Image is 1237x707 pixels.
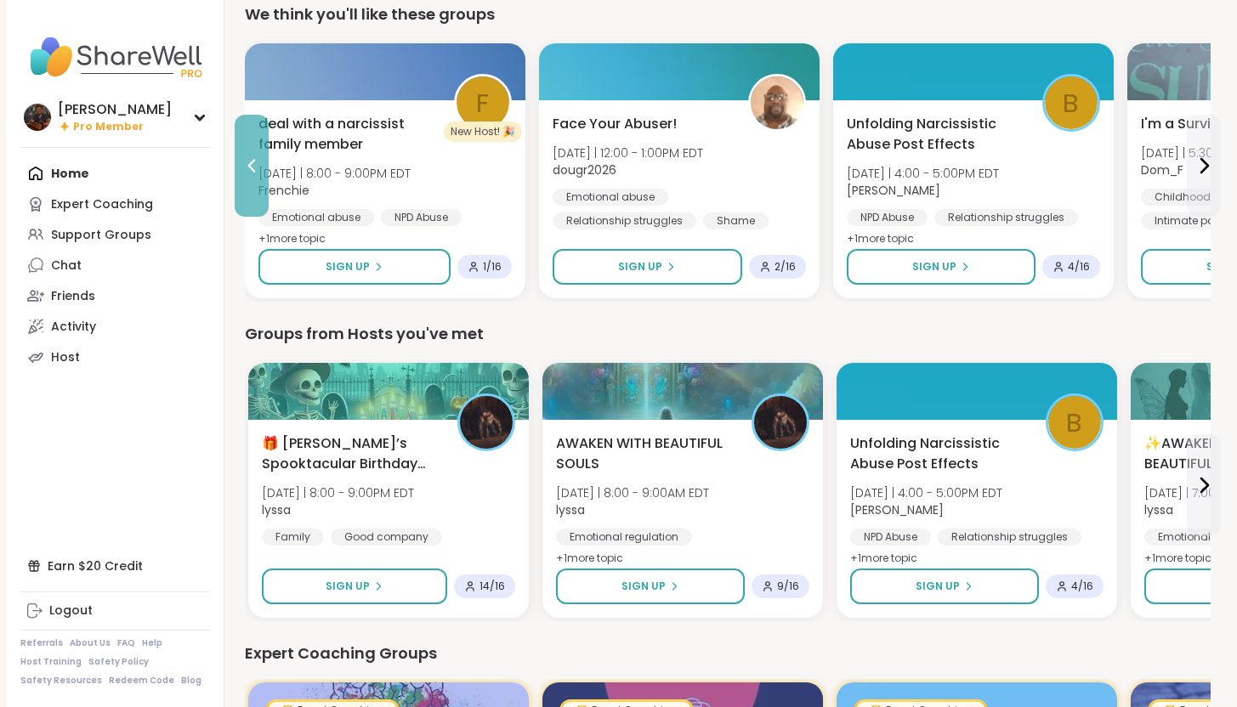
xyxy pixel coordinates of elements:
button: Sign Up [258,249,451,285]
span: [DATE] | 8:00 - 9:00PM EDT [262,484,414,501]
button: Sign Up [262,568,447,604]
div: NPD Abuse [847,209,928,226]
a: Expert Coaching [20,189,210,219]
div: Expert Coaching [51,196,153,213]
span: AWAKEN WITH BEAUTIFUL SOULS [556,433,733,474]
a: Safety Policy [88,656,149,668]
div: Chat [51,257,82,274]
span: Unfolding Narcissistic Abuse Post Effects [850,433,1027,474]
span: Face Your Abuser! [553,114,677,134]
span: 🎁 [PERSON_NAME]’s Spooktacular Birthday Party 🎃 [262,433,439,474]
img: lyssa [460,396,513,449]
b: [PERSON_NAME] [850,501,944,518]
img: lyssa [754,396,807,449]
div: Logout [49,602,93,619]
a: Logout [20,596,210,626]
img: ShareWell Nav Logo [20,27,210,87]
img: dougr2026 [751,76,803,129]
div: Emotional abuse [553,189,668,206]
div: NPD Abuse [381,209,462,226]
span: deal with a narcissist family member [258,114,435,155]
img: Anchit [24,104,51,131]
a: Blog [181,675,201,687]
a: Chat [20,250,210,280]
span: 9 / 16 [777,580,799,593]
div: New Host! 🎉 [444,122,522,142]
div: Support Groups [51,227,151,244]
div: Relationship struggles [938,529,1081,546]
button: Sign Up [553,249,742,285]
div: Relationship struggles [553,212,696,229]
b: [PERSON_NAME] [847,182,940,199]
span: b [1063,83,1079,123]
b: lyssa [262,501,291,518]
div: Good company [331,529,442,546]
div: Relationship struggles [934,209,1078,226]
span: 2 / 16 [775,260,796,274]
a: Help [142,637,162,649]
span: Sign Up [618,259,662,274]
span: Sign Up [916,579,960,594]
span: [DATE] | 12:00 - 1:00PM EDT [553,144,703,161]
a: Host [20,342,210,372]
a: Safety Resources [20,675,102,687]
div: Host [51,349,80,366]
span: [DATE] | 8:00 - 9:00AM EDT [556,484,709,501]
div: We think you'll like these groups [245,3,1211,26]
div: Earn $20 Credit [20,551,210,581]
span: [DATE] | 8:00 - 9:00PM EDT [258,165,411,182]
div: Emotional abuse [258,209,374,226]
a: Support Groups [20,219,210,250]
div: [PERSON_NAME] [58,100,172,119]
a: Host Training [20,656,82,668]
button: Sign Up [847,249,1036,285]
span: Sign Up [912,259,956,274]
div: Groups from Hosts you've met [245,322,1211,346]
div: Shame [703,212,769,229]
a: About Us [70,637,111,649]
b: lyssa [1144,501,1173,518]
span: 4 / 16 [1071,580,1093,593]
b: lyssa [556,501,585,518]
a: Activity [20,311,210,342]
span: Sign Up [326,579,370,594]
span: [DATE] | 4:00 - 5:00PM EDT [847,165,999,182]
div: Friends [51,288,95,305]
span: 14 / 16 [479,580,505,593]
span: b [1066,403,1082,443]
div: NPD Abuse [850,529,931,546]
b: Frenchie [258,182,309,199]
button: Sign Up [850,568,1039,604]
div: Emotional regulation [556,529,692,546]
a: Friends [20,280,210,311]
a: Redeem Code [109,675,174,687]
div: Activity [51,319,96,336]
a: Referrals [20,637,63,649]
button: Sign Up [556,568,745,604]
b: Dom_F [1141,161,1183,178]
span: 1 / 16 [483,260,502,274]
span: F [476,83,489,123]
span: [DATE] | 4:00 - 5:00PM EDT [850,484,1002,501]
a: FAQ [117,637,135,649]
span: 4 / 16 [1068,260,1090,274]
div: Family [262,529,324,546]
span: Pro Member [73,120,144,134]
span: I'm a Survivor [1141,114,1233,134]
b: dougr2026 [553,161,616,178]
span: Sign Up [326,259,370,274]
span: Sign Up [621,579,666,594]
span: Unfolding Narcissistic Abuse Post Effects [847,114,1024,155]
div: Expert Coaching Groups [245,642,1211,665]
